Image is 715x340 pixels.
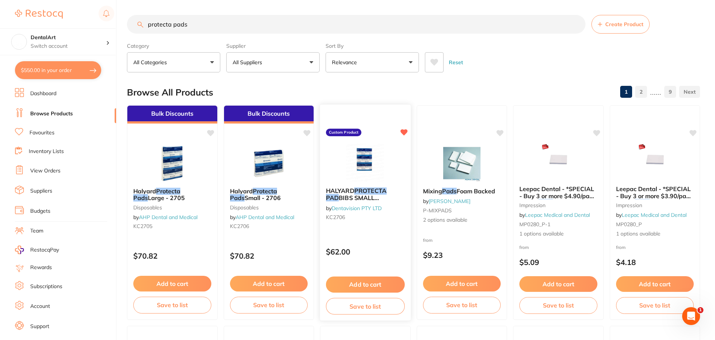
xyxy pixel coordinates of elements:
em: Pads [635,199,650,206]
img: Leepac Dental - *SPECIAL - Buy 3 or more $3.90/pad Mixing Pads - 7.5cm x 7.5cm - High Quality Den... [631,142,679,180]
a: Subscriptions [30,283,62,290]
span: from [423,237,433,243]
span: by [230,214,294,221]
a: Rewards [30,264,52,271]
a: Leepac Medical and Dental [525,212,590,218]
b: Halyard Protecta Pads Large - 2705 [133,188,211,202]
label: Supplier [226,43,320,49]
a: Dashboard [30,90,56,97]
span: by [423,198,470,205]
button: Add to cart [423,276,501,291]
span: Halyard [230,187,253,195]
img: Halyard Protecta Pads Small - 2706 [245,144,293,182]
button: Add to cart [616,276,694,292]
p: ...... [650,88,661,96]
button: Save to list [230,297,308,313]
button: Save to list [519,297,597,314]
span: KC2705 [133,223,152,230]
span: Halyard [133,187,156,195]
label: Sort By [326,43,419,49]
a: View Orders [30,167,60,175]
b: Mixing Pads Foam Backed [423,188,501,194]
span: HALYARD [326,187,354,194]
a: Browse Products [30,110,73,118]
button: $550.00 in your order [15,61,101,79]
button: Save to list [326,298,405,315]
em: PROTECTA [354,187,387,194]
small: disposables [230,205,308,210]
a: Budgets [30,208,50,215]
img: Mixing Pads Foam Backed [438,144,486,182]
span: MP0280_P [616,221,642,228]
button: Reset [447,52,465,72]
button: Create Product [591,15,650,34]
a: Support [30,323,49,330]
button: Relevance [326,52,419,72]
img: DentalArt [12,34,27,49]
iframe: Intercom live chat [682,307,700,325]
button: Add to cart [326,277,405,293]
label: Category [127,43,220,49]
label: Custom Product [326,129,361,136]
a: 9 [664,84,676,99]
button: Add to cart [230,276,308,291]
span: KC2706 [230,223,249,230]
p: All Suppliers [233,59,265,66]
p: All Categories [133,59,170,66]
b: Leepac Dental - *SPECIAL - Buy 3 or more $3.90/pad Mixing Pads - 7.5cm x 7.5cm - High Quality Den... [616,185,694,199]
span: Create Product [605,21,643,27]
button: Save to list [133,297,211,313]
button: Save to list [423,297,501,313]
a: [PERSON_NAME] [429,198,470,205]
a: Restocq Logo [15,6,63,23]
span: 1 options available [519,230,597,238]
a: Inventory Lists [29,148,64,155]
a: AHP Dental and Medical [236,214,294,221]
em: Pads [442,187,457,195]
span: KC2706 [326,214,345,221]
b: Halyard Protecta Pads Small - 2706 [230,188,308,202]
button: Save to list [616,297,694,314]
div: Bulk Discounts [127,106,217,124]
a: Leepac Medical and Dental [622,212,687,218]
div: Bulk Discounts [224,106,314,124]
img: RestocqPay [15,246,24,254]
img: Restocq Logo [15,10,63,19]
h4: DentalArt [31,34,106,41]
a: Favourites [29,129,55,137]
span: 1 options available [616,230,694,238]
a: 1 [620,84,632,99]
span: by [616,212,687,218]
span: 2 options available [423,216,501,224]
span: P-MIXPADS [423,207,452,214]
img: HALYARD PROTECTA PAD BIBS SMALL (21CMX28CM) (800) [341,144,390,181]
p: $70.82 [133,252,211,260]
span: 1 [697,307,703,313]
span: from [519,244,529,250]
p: $70.82 [230,252,308,260]
p: Relevance [332,59,360,66]
em: Pads [538,199,553,206]
span: by [519,212,590,218]
em: PAD [326,194,339,202]
span: - 7.5cm x 15cm - High Quality Dental Product - 7.5 x 15cm [519,199,596,220]
a: Team [30,227,43,235]
span: Mixing [423,187,442,195]
button: All Categories [127,52,220,72]
button: Add to cart [133,276,211,291]
b: Leepac Dental - *SPECIAL - Buy 3 or more $4.90/pad* Mixing Pads - 7.5cm x 15cm - High Quality Den... [519,185,597,199]
button: All Suppliers [226,52,320,72]
button: Add to cart [519,276,597,292]
small: impression [616,202,694,208]
span: Large - 2705 [148,194,185,202]
small: impression [519,202,597,208]
a: Dentavision PTY LTD [332,205,382,211]
em: Protecta [156,187,180,195]
b: HALYARD PROTECTA PAD BIBS SMALL (21CMX28CM) (800) [326,187,405,201]
p: $62.00 [326,247,405,256]
span: Small - 2706 [245,194,281,202]
h2: Browse All Products [127,87,213,98]
a: AHP Dental and Medical [139,214,198,221]
p: $4.18 [616,258,694,266]
span: MP0280_P-1 [519,221,550,228]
